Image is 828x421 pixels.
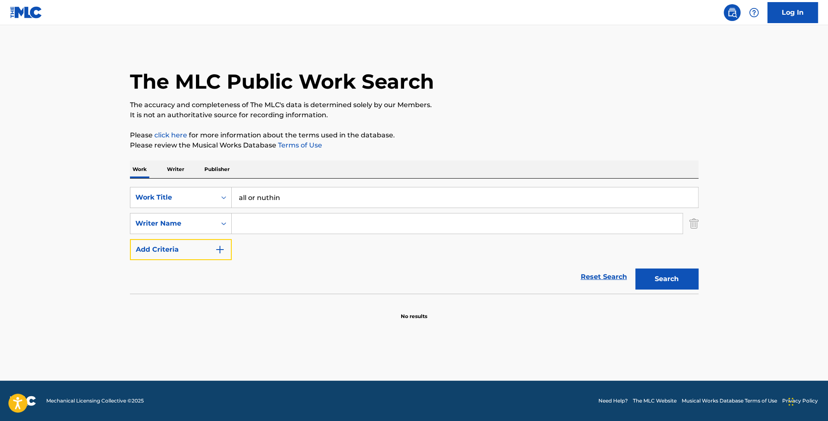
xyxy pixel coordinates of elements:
[130,69,434,94] h1: The MLC Public Work Search
[164,161,187,178] p: Writer
[135,218,211,229] div: Writer Name
[130,239,232,260] button: Add Criteria
[215,245,225,255] img: 9d2ae6d4665cec9f34b9.svg
[598,397,628,405] a: Need Help?
[577,268,631,286] a: Reset Search
[202,161,232,178] p: Publisher
[130,130,698,140] p: Please for more information about the terms used in the database.
[276,141,322,149] a: Terms of Use
[635,268,698,289] button: Search
[749,8,759,18] img: help
[401,303,427,320] p: No results
[46,397,144,405] span: Mechanical Licensing Collective © 2025
[633,397,677,405] a: The MLC Website
[746,4,762,21] div: Help
[130,100,698,110] p: The accuracy and completeness of The MLC's data is determined solely by our Members.
[727,8,737,18] img: search
[786,381,828,421] iframe: Chat Widget
[782,397,818,405] a: Privacy Policy
[767,2,818,23] a: Log In
[788,389,794,414] div: Drag
[135,192,211,203] div: Work Title
[130,140,698,150] p: Please review the Musical Works Database
[724,4,741,21] a: Public Search
[130,161,149,178] p: Work
[130,110,698,120] p: It is not an authoritative source for recording information.
[689,213,698,234] img: Delete Criterion
[130,187,698,294] form: Search Form
[682,397,777,405] a: Musical Works Database Terms of Use
[10,6,42,18] img: MLC Logo
[154,131,187,139] a: click here
[10,396,36,406] img: logo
